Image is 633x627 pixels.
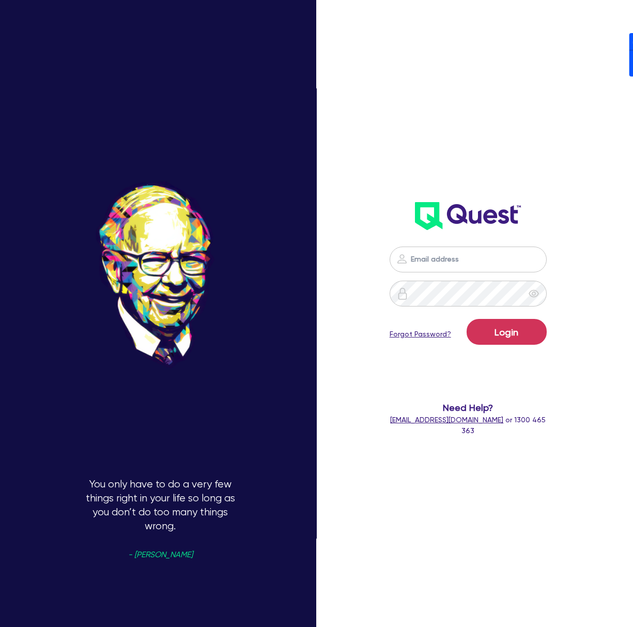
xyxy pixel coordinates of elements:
[396,287,409,300] img: icon-password
[390,416,503,424] a: [EMAIL_ADDRESS][DOMAIN_NAME]
[390,247,547,272] input: Email address
[396,253,408,265] img: icon-password
[415,202,521,230] img: wH2k97JdezQIQAAAABJRU5ErkJggg==
[390,401,547,415] span: Need Help?
[467,319,547,345] button: Login
[390,329,451,340] a: Forgot Password?
[529,288,539,299] span: eye
[390,416,546,435] span: or 1300 465 363
[128,551,193,559] span: - [PERSON_NAME]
